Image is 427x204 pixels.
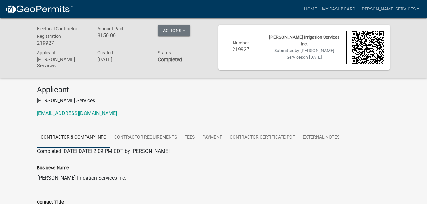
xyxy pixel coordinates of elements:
[37,26,77,39] span: Electrical Contractor Registration
[319,3,358,15] a: My Dashboard
[37,40,88,46] h6: 219927
[181,127,199,148] a: Fees
[225,46,257,52] h6: 219927
[37,85,390,94] h4: Applicant
[233,40,249,45] span: Number
[158,57,182,63] strong: Completed
[358,3,422,15] a: [PERSON_NAME] Services
[97,32,148,38] h6: $150.00
[97,57,148,63] h6: [DATE]
[37,148,170,154] span: Completed [DATE][DATE] 2:09 PM CDT by [PERSON_NAME]
[287,48,334,60] span: by [PERSON_NAME] Services
[37,127,110,148] a: Contractor & Company Info
[158,50,171,55] span: Status
[37,166,69,170] label: Business Name
[97,50,113,55] span: Created
[158,25,190,36] button: Actions
[269,35,339,46] span: [PERSON_NAME] Irrigation Services Inc.
[274,48,334,60] span: Submitted on [DATE]
[37,110,117,116] a: [EMAIL_ADDRESS][DOMAIN_NAME]
[299,127,343,148] a: External Notes
[226,127,299,148] a: Contractor Certificate PDF
[199,127,226,148] a: Payment
[37,97,390,105] p: [PERSON_NAME] Services
[37,50,56,55] span: Applicant
[302,3,319,15] a: Home
[37,57,88,69] h6: [PERSON_NAME] Services
[97,26,123,31] span: Amount Paid
[352,31,384,64] img: QR code
[110,127,181,148] a: Contractor Requirements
